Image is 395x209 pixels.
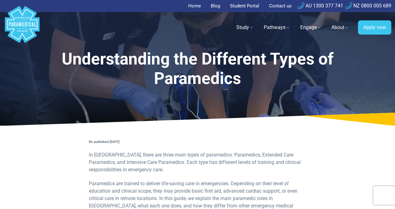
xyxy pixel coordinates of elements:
a: About [328,19,353,36]
a: Pathways [260,19,294,36]
strong: Re-published [DATE] [89,140,119,144]
a: AU 1300 377 741 [298,3,343,9]
a: Engage [297,19,325,36]
a: Apply now [358,20,391,35]
p: In [GEOGRAPHIC_DATA], there are three main types of paramedics: Paramedics, Extended Care Paramed... [89,151,306,173]
h1: Understanding the Different Types of Paramedics [52,49,343,89]
a: NZ 0800 005 689 [346,3,391,9]
a: Australian Paramedical College [4,12,41,43]
a: Study [233,19,258,36]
